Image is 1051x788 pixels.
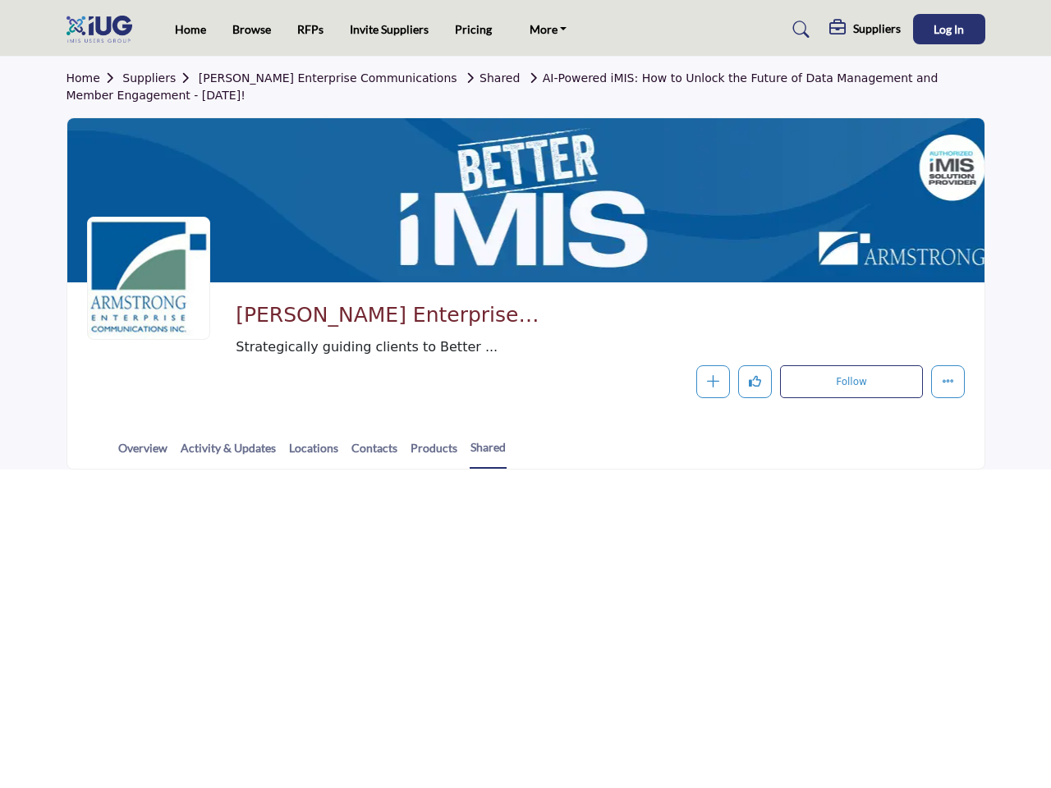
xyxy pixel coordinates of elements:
[777,16,820,43] a: Search
[410,439,458,468] a: Products
[175,22,206,36] a: Home
[117,439,168,468] a: Overview
[470,438,507,469] a: Shared
[518,18,579,41] a: More
[350,22,429,36] a: Invite Suppliers
[931,365,965,399] button: More details
[829,20,901,39] div: Suppliers
[455,22,492,36] a: Pricing
[199,71,457,85] a: [PERSON_NAME] Enterprise Communications
[738,365,772,399] button: Like
[232,22,271,36] a: Browse
[780,365,922,398] button: Follow
[934,22,964,36] span: Log In
[236,302,683,329] span: Armstrong Enterprise Communications
[461,71,520,85] a: Shared
[236,337,761,357] span: Strategically guiding clients to Better iMIS
[67,16,140,43] img: site Logo
[913,14,985,44] button: Log In
[351,439,398,468] a: Contacts
[288,439,339,468] a: Locations
[180,439,277,468] a: Activity & Updates
[122,71,198,85] a: Suppliers
[67,71,123,85] a: Home
[297,22,324,36] a: RFPs
[853,21,901,36] h5: Suppliers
